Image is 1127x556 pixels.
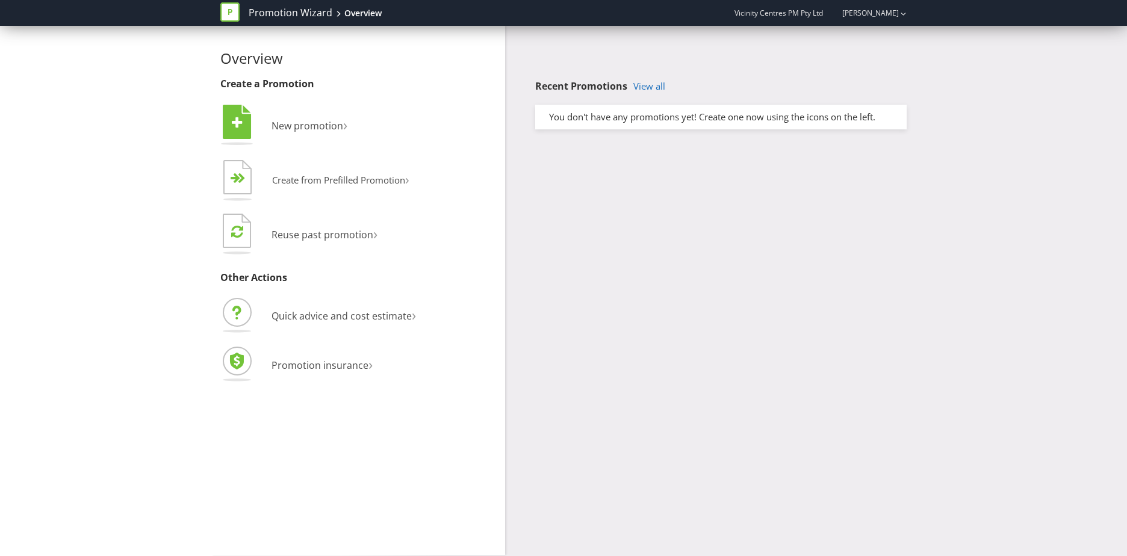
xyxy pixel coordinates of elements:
a: View all [633,81,665,91]
span: Create from Prefilled Promotion [272,174,405,186]
span: Vicinity Centres PM Pty Ltd [734,8,823,18]
h3: Other Actions [220,273,496,283]
span: Promotion insurance [272,359,368,372]
span: New promotion [272,119,343,132]
h3: Create a Promotion [220,79,496,90]
div: You don't have any promotions yet! Create one now using the icons on the left. [540,111,902,123]
span: Quick advice and cost estimate [272,309,412,323]
a: [PERSON_NAME] [830,8,899,18]
tspan:  [238,173,246,184]
span: › [405,170,409,188]
span: › [412,304,416,324]
tspan:  [231,224,243,238]
button: Create from Prefilled Promotion› [220,157,410,205]
h2: Overview [220,51,496,66]
span: › [368,354,373,374]
a: Promotion Wizard [249,6,332,20]
span: › [373,223,377,243]
div: Overview [344,7,382,19]
span: Recent Promotions [535,79,627,93]
a: Quick advice and cost estimate› [220,309,416,323]
span: › [343,114,347,134]
span: Reuse past promotion [272,228,373,241]
a: Promotion insurance› [220,359,373,372]
tspan:  [232,116,243,129]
